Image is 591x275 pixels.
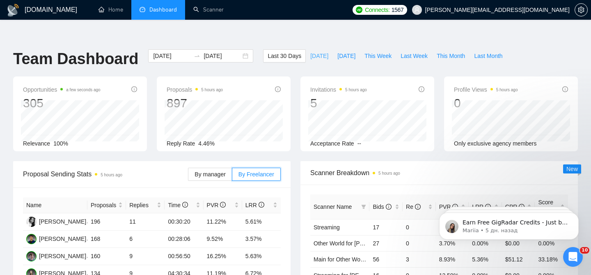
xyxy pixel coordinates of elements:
span: 10 [580,247,589,254]
span: Replies [129,201,155,210]
img: EZ [26,234,37,244]
span: Scanner Breakdown [310,168,568,178]
td: 5.63% [242,248,281,265]
span: PVR [207,202,226,208]
button: Last Week [396,49,432,62]
span: Opportunities [23,85,101,95]
span: 100% [53,140,68,147]
input: Start date [153,51,190,60]
span: Last Month [474,51,502,60]
button: This Month [432,49,470,62]
span: Scanner Name [314,203,352,210]
span: dashboard [140,7,145,12]
span: info-circle [131,86,137,92]
span: This Week [364,51,392,60]
span: Proposal Sending Stats [23,169,188,179]
span: Re [406,203,421,210]
td: 196 [87,213,126,231]
span: info-circle [415,204,421,210]
time: 5 hours ago [378,171,400,176]
input: End date [204,51,241,60]
td: 17 [369,219,403,235]
a: setting [575,7,588,13]
span: 1567 [392,5,404,14]
td: 0 [403,235,436,251]
td: 00:28:06 [165,231,203,248]
span: [DATE] [310,51,328,60]
td: 3 [403,251,436,267]
span: Acceptance Rate [310,140,354,147]
th: Name [23,197,87,213]
span: Proposals [167,85,223,95]
span: Connects: [365,5,389,14]
th: Proposals [87,197,126,213]
button: This Week [360,49,396,62]
span: Profile Views [454,85,518,95]
span: This Month [437,51,465,60]
span: info-circle [419,86,424,92]
div: [PERSON_NAME] [39,234,86,243]
span: filter [361,204,366,209]
span: By manager [195,171,225,178]
span: Proposals [91,201,117,210]
span: Last Week [401,51,428,60]
span: filter [360,201,368,213]
h1: Team Dashboard [13,49,138,69]
span: Time [168,202,188,208]
button: setting [575,3,588,16]
button: [DATE] [306,49,333,62]
span: Only exclusive agency members [454,140,537,147]
span: By Freelancer [238,171,274,178]
span: info-circle [182,202,188,208]
img: AB [26,217,37,227]
td: 5.61% [242,213,281,231]
time: 5 hours ago [345,88,367,92]
td: 9 [126,248,165,265]
div: 0 [454,95,518,111]
span: setting [575,7,587,13]
span: info-circle [275,86,281,92]
span: LRR [245,202,264,208]
button: Last Month [470,49,507,62]
td: 00:56:50 [165,248,203,265]
a: AN[PERSON_NAME] [26,252,86,259]
img: logo [7,4,20,17]
img: upwork-logo.png [356,7,362,13]
img: AN [26,251,37,261]
span: Last 30 Days [268,51,301,60]
a: homeHome [98,6,123,13]
a: AB[PERSON_NAME] [26,218,86,224]
td: 11.22% [204,213,242,231]
span: -- [357,140,361,147]
span: Reply Rate [167,140,195,147]
td: 9.52% [204,231,242,248]
span: [DATE] [337,51,355,60]
span: Bids [373,203,391,210]
td: 6 [126,231,165,248]
div: 305 [23,95,101,111]
td: 168 [87,231,126,248]
div: 5 [310,95,367,111]
td: 160 [87,248,126,265]
span: New [566,166,578,172]
div: [PERSON_NAME] [39,217,86,226]
td: 16.25% [204,248,242,265]
iframe: Intercom notifications сообщение [427,195,591,253]
span: info-circle [259,202,264,208]
span: Dashboard [149,6,177,13]
iframe: Intercom live chat [563,247,583,267]
span: user [414,7,420,13]
td: 27 [369,235,403,251]
time: 5 hours ago [101,173,122,177]
td: 56 [369,251,403,267]
time: a few seconds ago [66,88,100,92]
td: 0 [403,219,436,235]
a: EZ[PERSON_NAME] [26,235,86,242]
td: 00:30:20 [165,213,203,231]
span: info-circle [562,86,568,92]
td: $51.12 [502,251,535,267]
span: swap-right [194,53,200,59]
